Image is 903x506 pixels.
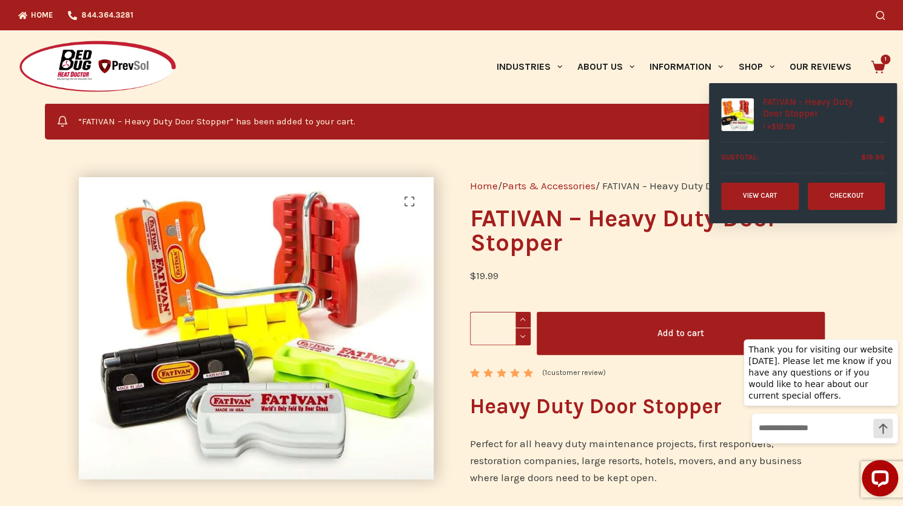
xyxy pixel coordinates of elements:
div: Rated 5.00 out of 5 [470,368,535,377]
span: $ [470,269,476,282]
h2: Heavy Duty Door Stopper [470,391,825,423]
a: Information [642,30,731,103]
span: Rated out of 5 based on customer rating [470,368,535,433]
a: View full-screen image gallery [397,189,421,214]
span: $ [771,122,776,131]
span: $ [861,153,866,161]
bdi: 19.99 [470,269,498,282]
input: Product quantity [470,312,531,345]
a: Home [470,180,498,192]
a: Remove FATIVAN - Heavy Duty Door Stopper from cart [873,111,890,127]
span: 1 [881,55,890,64]
h1: FATIVAN – Heavy Duty Door Stopper [470,206,825,255]
strong: Subtotal: [721,152,759,164]
p: Perfect for all heavy duty maintenance projects, first responders, restoration companies, large r... [470,435,825,486]
a: About Us [569,30,642,103]
nav: Breadcrumb [470,177,825,194]
bdi: 19.99 [771,122,795,131]
a: Our Reviews [782,30,859,103]
a: (1customer review) [542,367,606,379]
span: 1 [545,368,547,377]
span: 1 [470,368,478,387]
a: Shop [731,30,782,103]
button: Search [876,11,885,20]
a: View cart [721,183,799,210]
bdi: 19.99 [861,153,885,161]
span: 1 × [763,122,795,131]
a: FATIVAN - Heavy Duty Door Stopper [763,96,873,120]
div: “FATIVAN – Heavy Duty Door Stopper” has been added to your cart. [45,103,858,140]
iframe: LiveChat chat widget [734,329,903,506]
nav: Primary [489,30,859,103]
a: Parts & Accessories [502,180,596,192]
button: Add to cart [537,312,825,355]
a: Checkout [808,183,885,210]
img: Prevsol/Bed Bug Heat Doctor [18,40,177,94]
a: Industries [489,30,569,103]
